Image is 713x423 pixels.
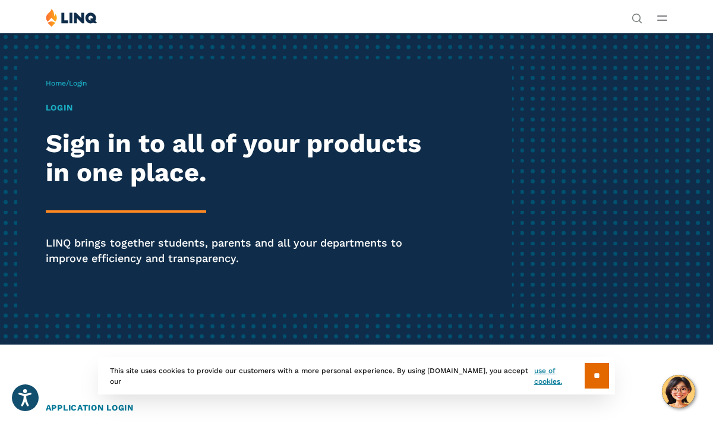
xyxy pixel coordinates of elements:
[69,79,87,87] span: Login
[632,8,642,23] nav: Utility Navigation
[98,357,615,394] div: This site uses cookies to provide our customers with a more personal experience. By using [DOMAIN...
[46,235,437,266] p: LINQ brings together students, parents and all your departments to improve efficiency and transpa...
[662,375,695,408] button: Hello, have a question? Let’s chat.
[46,79,87,87] span: /
[657,11,667,24] button: Open Main Menu
[46,102,437,114] h1: Login
[46,8,97,27] img: LINQ | K‑12 Software
[46,129,437,188] h2: Sign in to all of your products in one place.
[46,79,66,87] a: Home
[632,12,642,23] button: Open Search Bar
[534,365,585,387] a: use of cookies.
